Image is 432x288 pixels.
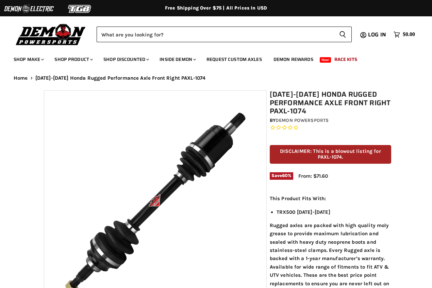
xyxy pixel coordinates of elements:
[334,27,352,42] button: Search
[9,52,48,66] a: Shop Make
[270,194,391,203] p: This Product Fits With:
[97,27,334,42] input: Search
[329,52,362,66] a: Race Kits
[282,173,288,178] span: 60
[201,52,267,66] a: Request Custom Axles
[3,2,54,15] img: Demon Electric Logo 2
[403,31,415,38] span: $0.00
[98,52,153,66] a: Shop Discounted
[368,30,386,39] span: Log in
[390,30,418,39] a: $0.00
[14,22,88,46] img: Demon Powersports
[14,75,28,81] a: Home
[9,50,413,66] ul: Main menu
[270,117,391,124] div: by
[35,75,206,81] span: [DATE]-[DATE] Honda Rugged Performance Axle Front Right PAXL-1074
[298,173,328,179] span: From: $71.60
[270,145,391,164] p: DISCLAIMER: This is a blowout listing for PAXL-1074.
[97,27,352,42] form: Product
[270,124,391,131] span: Rated 0.0 out of 5 stars 0 reviews
[365,32,390,38] a: Log in
[270,90,391,115] h1: [DATE]-[DATE] Honda Rugged Performance Axle Front Right PAXL-1074
[154,52,200,66] a: Inside Demon
[49,52,97,66] a: Shop Product
[320,57,331,63] span: New!
[277,208,391,216] li: TRX500 [DATE]-[DATE]
[54,2,105,15] img: TGB Logo 2
[276,117,329,123] a: Demon Powersports
[268,52,318,66] a: Demon Rewards
[270,172,293,180] span: Save %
